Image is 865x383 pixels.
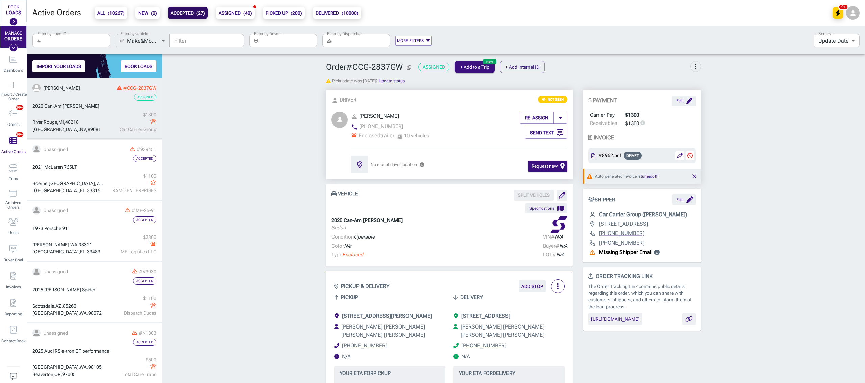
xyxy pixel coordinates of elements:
div: grid [27,78,162,383]
span: , [79,249,80,254]
span: , [47,181,49,186]
label: Filter by vehicle [120,31,148,37]
svg: Add shipper email to automatically send BOLs, status updates and others. [654,250,660,255]
span: 10 vehicles [404,132,429,140]
span: Porsche 911 [44,226,70,231]
div: MF Logistics LLC [106,248,156,255]
span: , [87,364,88,370]
span: ( 40 ) [243,10,252,16]
span: 1973 [32,226,43,231]
span: Boerne [32,181,47,186]
span: 98072 [88,310,102,316]
button: SEND TEXT [525,127,567,139]
span: Accepted [136,218,153,222]
span: #N1303 [139,330,156,336]
button: ASSIGNED(40) [216,7,255,19]
span: [GEOGRAPHIC_DATA] [32,249,79,254]
p: #8962.pdf [598,152,621,159]
span: 99+ [16,132,23,137]
span: 2025 [32,287,43,292]
span: 2020 [32,103,43,109]
span: FL [80,249,85,254]
p: ORDER TRACKING LINK [588,272,696,280]
span: [GEOGRAPHIC_DATA] [32,364,79,370]
span: Beaverton [32,371,53,377]
label: Sort by [818,31,831,37]
span: , [61,371,62,377]
span: WA [80,310,87,316]
span: Working hours [461,353,470,360]
p: Color [331,242,375,250]
span: McLaren 765LT [44,164,77,170]
b: PICKED UP [266,9,302,17]
span: [GEOGRAPHIC_DATA] [32,127,79,132]
span: Invoices [6,285,21,289]
span: remove_red_eye [542,97,546,102]
span: N/a [344,243,351,249]
div: MANAGE [5,31,22,36]
p: Missing Shipper Email [599,248,653,256]
p: Car Carrier Group ([PERSON_NAME]) [599,210,687,219]
span: #939451 [137,147,156,152]
span: Assigned [423,64,445,70]
span: SHIPPER [588,196,615,204]
button: Edit [672,96,696,106]
button: turnedoff. [641,173,658,180]
svg: Send request to the user's app. If logged in, the app will ask for the current location only once. [420,162,424,167]
span: Enclosed [342,252,363,258]
p: LOT# [543,251,567,259]
span: N/A [555,234,563,240]
p: 2020 Can-Am [PERSON_NAME] [331,217,403,224]
h5: Active Orders [32,7,81,18]
span: 99+ [16,105,23,110]
button: MORE FILTERS [395,36,432,46]
p: Enclosed trailer [351,132,394,140]
label: Filter by Dispatcher [327,31,362,37]
span: #MF-25-91 [132,208,156,213]
span: NV [80,127,86,132]
span: Audi RS e-tron GT performance [44,348,109,354]
div: $ 500 [106,356,156,363]
span: Working hours [342,353,351,360]
span: , [53,371,54,377]
span: , [77,242,79,247]
b: ALL [97,9,125,17]
div: $ 1100 [106,173,156,180]
span: Accepted [136,157,153,160]
a: [PHONE_NUMBER] [351,122,403,130]
a: Unassigned#V3930Accepted2025 [PERSON_NAME] SpiderScottsdale,AZ,85260[GEOGRAPHIC_DATA],WA,98072$11... [27,262,162,322]
span: [PERSON_NAME] [PERSON_NAME] [PERSON_NAME] [PERSON_NAME] [341,323,425,338]
span: [PERSON_NAME] Spider [44,287,95,292]
b: ACCEPTED [171,9,205,17]
span: , [85,249,87,254]
span: , [79,188,80,193]
button: + Add to a Trip [455,61,495,73]
button: Request new [528,161,568,172]
span: Order # CCG-2837GW [326,62,413,72]
span: [PHONE_NUMBER] [359,123,403,129]
span: Delivery [460,293,483,302]
a: [PHONE_NUMBER] [599,239,644,247]
span: #V3930 [139,269,156,274]
button: Edit [672,194,696,205]
div: Total Care Trans [106,371,156,378]
div: $ 2300 [106,234,156,241]
span: Can-Am [PERSON_NAME] [44,103,99,109]
button: PICKED UP(200) [263,7,305,19]
span: N/A [556,252,564,258]
span: $1300 [625,120,639,127]
span: [GEOGRAPHIC_DATA] [32,310,79,316]
div: Unassigned [43,330,68,337]
button: Preview [588,313,642,325]
span: , [54,303,55,309]
span: , [95,181,96,186]
span: , [79,127,80,132]
span: , [79,364,80,370]
span: $1300 [625,111,639,119]
button: IMPORT YOUR LOADS [32,60,85,72]
b: INVOICE [594,134,614,141]
span: Pickup [341,293,358,302]
span: [PERSON_NAME] [32,242,69,247]
p: Buyer# [543,242,567,250]
button: ACCEPTED(27) [168,7,208,19]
